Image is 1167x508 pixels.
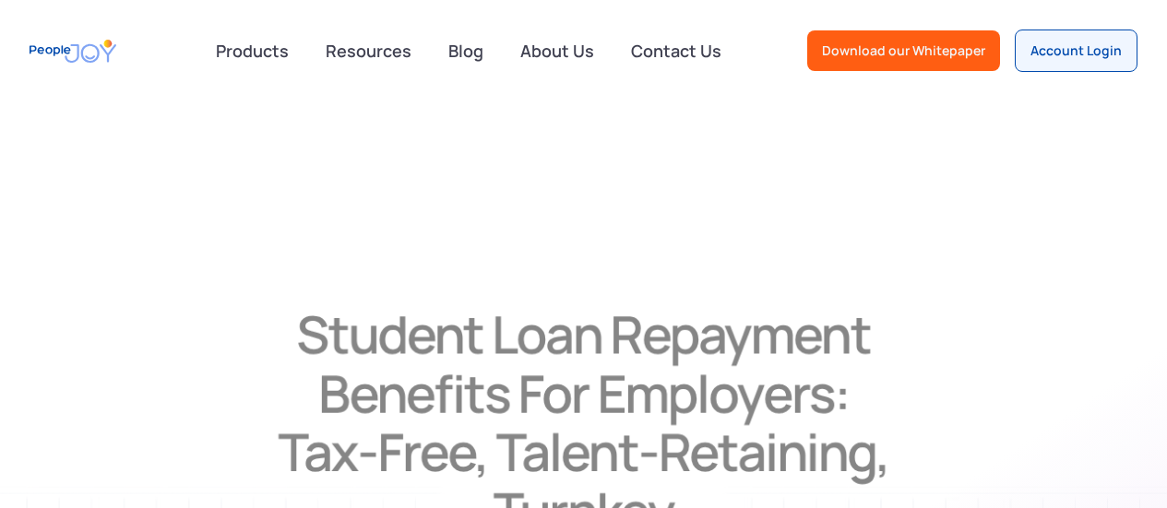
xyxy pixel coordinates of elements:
[205,32,300,69] div: Products
[1015,30,1137,72] a: Account Login
[1030,41,1122,60] div: Account Login
[315,30,423,71] a: Resources
[620,30,732,71] a: Contact Us
[807,30,1000,71] a: Download our Whitepaper
[509,30,605,71] a: About Us
[30,30,116,72] a: home
[437,30,494,71] a: Blog
[822,41,985,60] div: Download our Whitepaper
